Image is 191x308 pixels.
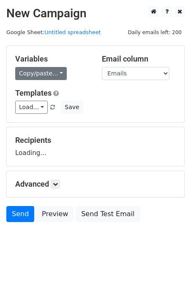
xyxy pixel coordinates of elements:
div: Loading... [15,136,176,158]
a: Copy/paste... [15,67,67,80]
small: Google Sheet: [6,29,101,35]
a: Daily emails left: 200 [125,29,185,35]
a: Send Test Email [76,206,140,222]
a: Untitled spreadsheet [44,29,101,35]
a: Send [6,206,34,222]
h2: New Campaign [6,6,185,21]
h5: Email column [102,54,176,64]
a: Load... [15,101,48,114]
a: Preview [36,206,74,222]
a: Templates [15,88,52,97]
button: Save [61,101,83,114]
h5: Recipients [15,136,176,145]
span: Daily emails left: 200 [125,28,185,37]
h5: Advanced [15,179,176,189]
h5: Variables [15,54,89,64]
